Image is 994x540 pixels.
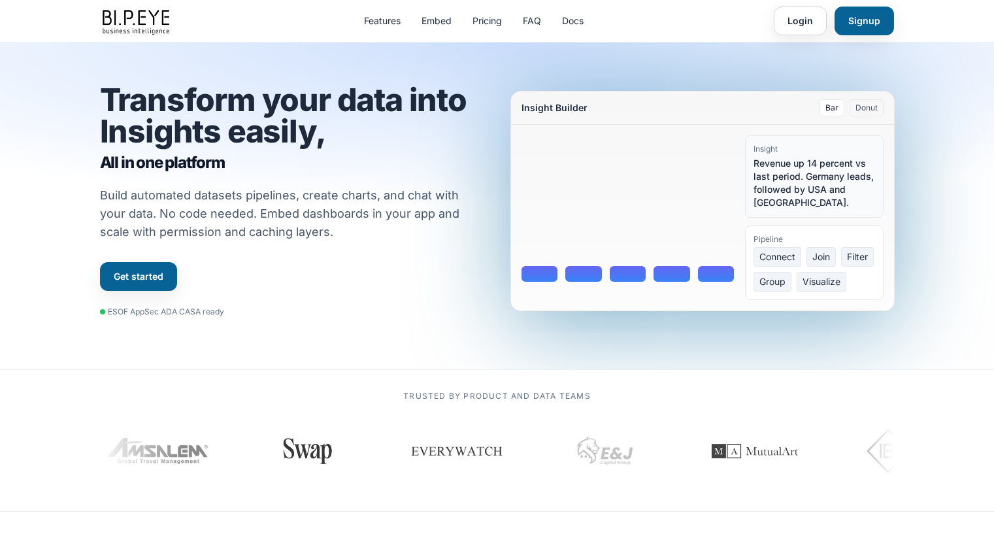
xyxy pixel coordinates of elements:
p: Build automated datasets pipelines, create charts, and chat with your data. No code needed. Embed... [100,186,476,241]
img: IBI [867,425,940,477]
button: Bar [820,99,844,116]
img: Swap [277,438,338,464]
div: Bar chart [522,135,735,282]
img: bipeye-logo [100,7,174,36]
a: Get started [100,262,177,291]
span: Connect [754,247,801,267]
img: MutualArt [696,418,814,484]
div: Pipeline [754,234,875,245]
a: FAQ [523,14,541,27]
div: Insight [754,144,875,154]
a: Embed [422,14,452,27]
div: ESOF AppSec ADA CASA ready [100,307,224,317]
h1: Transform your data into Insights easily, [100,84,484,173]
div: Revenue up 14 percent vs last period. Germany leads, followed by USA and [GEOGRAPHIC_DATA]. [754,157,875,209]
span: Group [754,272,791,292]
a: Login [774,7,827,35]
a: Features [364,14,401,27]
div: Insight Builder [522,101,588,114]
img: EJ Capital [573,418,638,484]
button: Donut [850,99,884,116]
span: Visualize [797,272,846,292]
span: Join [806,247,836,267]
img: Everywatch [410,431,504,471]
a: Pricing [472,14,502,27]
span: Filter [841,247,874,267]
a: Docs [562,14,584,27]
span: All in one platform [100,152,484,173]
a: Signup [835,7,894,35]
p: Trusted by product and data teams [100,391,895,401]
img: Amsalem [107,438,210,464]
